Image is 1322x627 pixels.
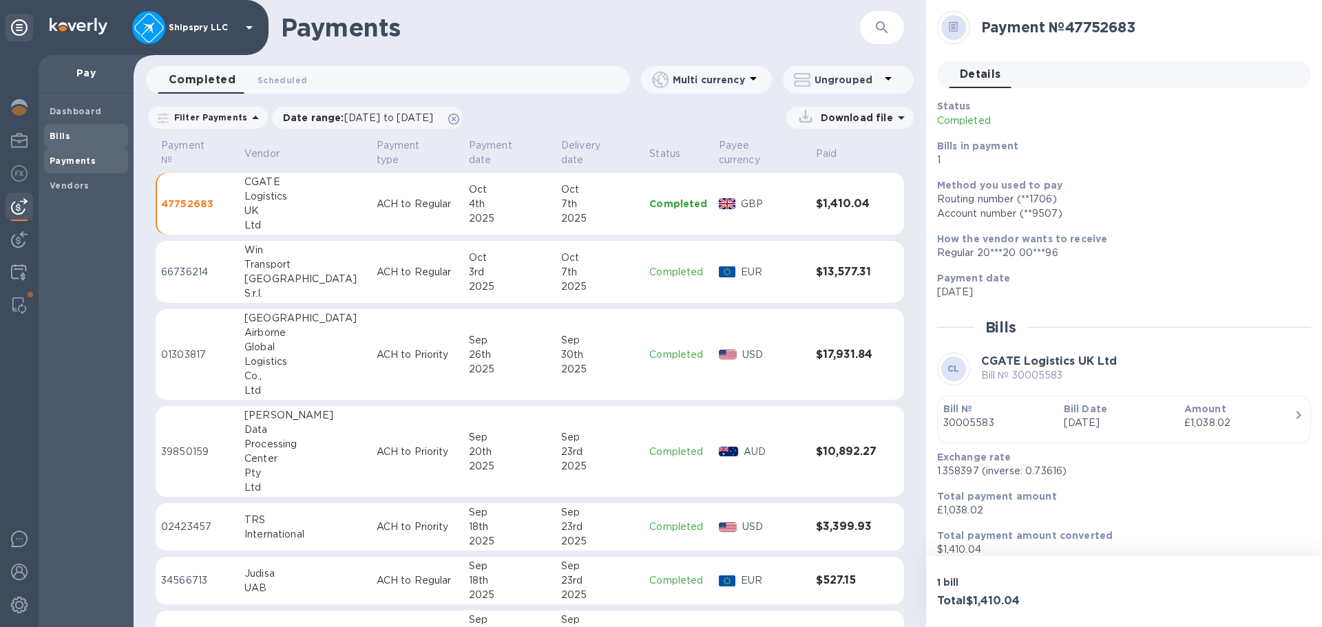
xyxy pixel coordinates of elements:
[937,140,1018,151] b: Bills in payment
[673,73,745,87] p: Multi currency
[244,451,366,466] div: Center
[943,416,1053,430] p: 30005583
[561,559,638,573] div: Sep
[244,369,366,383] div: Co.,
[1184,416,1294,430] div: £1,038.02
[469,613,550,627] div: Sep
[161,138,216,167] p: Payment №
[937,273,1011,284] b: Payment date
[469,138,532,167] p: Payment date
[937,575,1119,589] p: 1 bill
[344,112,433,123] span: [DATE] to [DATE]
[649,197,707,211] p: Completed
[981,368,1117,383] p: Bill № 30005583
[283,111,440,125] p: Date range :
[244,243,366,257] div: Win
[742,348,804,362] p: USD
[561,588,638,602] div: 2025
[947,363,960,374] b: CL
[377,197,458,211] p: ACH to Regular
[741,197,805,211] p: GBP
[816,147,837,161] p: Paid
[377,520,458,534] p: ACH to Priority
[561,445,638,459] div: 23rd
[469,333,550,348] div: Sep
[244,383,366,398] div: Ltd
[561,534,638,549] div: 2025
[741,573,805,588] p: EUR
[815,111,893,125] p: Download file
[11,264,27,281] img: Credit hub
[937,451,1011,463] b: Exchange rate
[244,147,280,161] p: Vendor
[960,65,1001,84] span: Details
[50,180,90,191] b: Vendors
[744,445,805,459] p: AUD
[272,107,463,129] div: Date range:[DATE] to [DATE]
[937,206,1300,221] div: Account number (**9507)
[719,138,805,167] span: Payee currency
[244,340,366,354] div: Global
[985,319,1016,336] h2: Bills
[469,251,550,265] div: Oct
[11,165,28,182] img: Foreign exchange
[937,192,1300,206] div: Routing number (**1706)
[469,279,550,294] div: 2025
[281,13,860,42] h1: Payments
[244,204,366,218] div: UK
[244,272,366,286] div: [GEOGRAPHIC_DATA]
[244,423,366,437] div: Data
[161,573,233,588] p: 34566713
[981,19,1300,36] h2: Payment № 47752683
[937,491,1057,502] b: Total payment amount
[244,257,366,272] div: Transport
[937,530,1113,541] b: Total payment amount converted
[561,348,638,362] div: 30th
[649,147,698,161] span: Status
[561,211,638,226] div: 2025
[937,285,1300,299] p: [DATE]
[816,266,877,279] h3: $13,577.31
[50,131,70,141] b: Bills
[943,403,973,414] b: Bill №
[6,14,33,41] div: Unpin categories
[244,581,366,595] div: UAB
[244,311,366,326] div: [GEOGRAPHIC_DATA]
[50,156,96,166] b: Payments
[561,279,638,294] div: 2025
[1184,403,1226,414] b: Amount
[649,147,680,161] p: Status
[1064,403,1107,414] b: Bill Date
[161,138,233,167] span: Payment №
[561,333,638,348] div: Sep
[561,197,638,211] div: 7th
[469,534,550,549] div: 2025
[742,520,804,534] p: USD
[244,147,297,161] span: Vendor
[816,520,877,533] h3: $3,399.93
[469,211,550,226] div: 2025
[244,175,366,189] div: CGATE
[937,595,1119,608] h3: Total $1,410.04
[937,503,1300,518] p: £1,038.02
[469,559,550,573] div: Sep
[719,522,737,532] img: USD
[561,138,620,167] p: Delivery date
[50,18,107,34] img: Logo
[377,445,458,459] p: ACH to Priority
[169,23,238,32] p: Shipspry LLC
[815,73,880,87] p: Ungrouped
[244,286,366,301] div: S.r.l.
[244,408,366,423] div: [PERSON_NAME]
[469,505,550,520] div: Sep
[719,447,738,456] img: AUD
[469,520,550,534] div: 18th
[244,189,366,204] div: Logistics
[816,147,855,161] span: Paid
[937,542,1300,557] p: $1,410.04
[561,613,638,627] div: Sep
[1064,416,1173,430] p: [DATE]
[377,265,458,279] p: ACH to Regular
[377,573,458,588] p: ACH to Regular
[469,197,550,211] div: 4th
